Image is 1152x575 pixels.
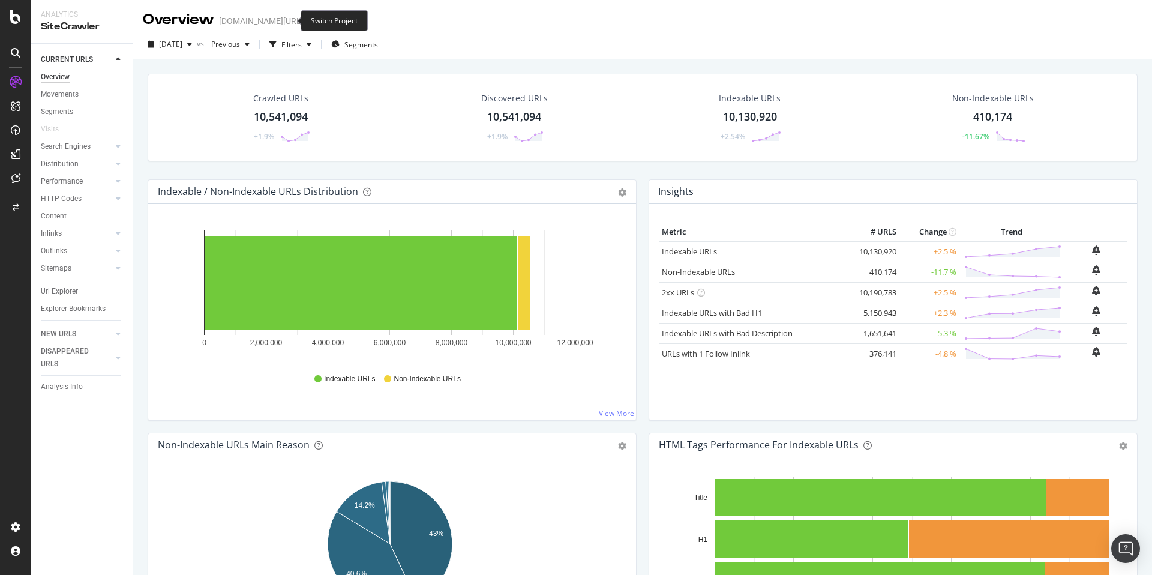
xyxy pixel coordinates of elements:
[158,185,358,197] div: Indexable / Non-Indexable URLs Distribution
[41,175,83,188] div: Performance
[41,88,79,101] div: Movements
[265,35,316,54] button: Filters
[326,35,383,54] button: Segments
[254,131,274,142] div: +1.9%
[206,39,240,49] span: Previous
[962,131,989,142] div: -11.67%
[41,193,112,205] a: HTTP Codes
[1092,327,1100,336] div: bell-plus
[41,71,124,83] a: Overview
[41,10,123,20] div: Analytics
[1119,442,1127,450] div: gear
[158,439,310,451] div: Non-Indexable URLs Main Reason
[557,339,593,347] text: 12,000,000
[41,245,112,257] a: Outlinks
[899,343,959,364] td: -4.8 %
[355,501,375,510] text: 14.2%
[618,442,626,450] div: gear
[41,328,112,340] a: NEW URLS
[344,40,378,50] span: Segments
[851,323,899,343] td: 1,651,641
[723,109,777,125] div: 10,130,920
[959,223,1064,241] th: Trend
[41,106,124,118] a: Segments
[41,123,71,136] a: Visits
[899,282,959,303] td: +2.5 %
[899,262,959,282] td: -11.7 %
[599,408,634,418] a: View More
[851,303,899,323] td: 5,150,943
[41,303,124,315] a: Explorer Bookmarks
[374,339,406,347] text: 6,000,000
[41,227,62,240] div: Inlinks
[41,381,124,393] a: Analysis Info
[159,39,182,49] span: 2025 Sep. 10th
[301,10,368,31] div: Switch Project
[899,303,959,323] td: +2.3 %
[41,381,83,393] div: Analysis Info
[202,339,206,347] text: 0
[41,210,124,223] a: Content
[851,343,899,364] td: 376,141
[41,106,73,118] div: Segments
[851,241,899,262] td: 10,130,920
[41,53,112,66] a: CURRENT URLS
[719,92,781,104] div: Indexable URLs
[41,345,112,370] a: DISAPPEARED URLS
[1092,347,1100,357] div: bell-plus
[973,109,1012,125] div: 410,174
[1092,306,1100,316] div: bell-plus
[41,20,123,34] div: SiteCrawler
[1092,265,1100,275] div: bell-plus
[662,307,762,318] a: Indexable URLs with Bad H1
[41,262,71,275] div: Sitemaps
[41,158,112,170] a: Distribution
[143,35,197,54] button: [DATE]
[41,175,112,188] a: Performance
[312,339,344,347] text: 4,000,000
[952,92,1034,104] div: Non-Indexable URLs
[1092,245,1100,255] div: bell-plus
[851,223,899,241] th: # URLS
[851,282,899,303] td: 10,190,783
[41,140,91,153] div: Search Engines
[41,88,124,101] a: Movements
[662,287,694,298] a: 2xx URLs
[41,303,106,315] div: Explorer Bookmarks
[253,92,308,104] div: Crawled URLs
[899,323,959,343] td: -5.3 %
[281,40,302,50] div: Filters
[41,285,78,298] div: Url Explorer
[481,92,548,104] div: Discovered URLs
[197,38,206,49] span: vs
[250,339,283,347] text: 2,000,000
[158,223,622,363] svg: A chart.
[436,339,468,347] text: 8,000,000
[698,535,708,544] text: H1
[429,529,443,538] text: 43%
[394,374,460,384] span: Non-Indexable URLs
[721,131,745,142] div: +2.54%
[41,328,76,340] div: NEW URLS
[487,131,508,142] div: +1.9%
[662,328,793,339] a: Indexable URLs with Bad Description
[851,262,899,282] td: 410,174
[41,285,124,298] a: Url Explorer
[41,71,70,83] div: Overview
[1111,534,1140,563] div: Open Intercom Messenger
[143,10,214,30] div: Overview
[41,193,82,205] div: HTTP Codes
[662,266,735,277] a: Non-Indexable URLs
[254,109,308,125] div: 10,541,094
[662,246,717,257] a: Indexable URLs
[41,123,59,136] div: Visits
[41,140,112,153] a: Search Engines
[41,345,101,370] div: DISAPPEARED URLS
[659,439,859,451] div: HTML Tags Performance for Indexable URLs
[41,262,112,275] a: Sitemaps
[662,348,750,359] a: URLs with 1 Follow Inlink
[899,223,959,241] th: Change
[487,109,541,125] div: 10,541,094
[659,223,851,241] th: Metric
[495,339,531,347] text: 10,000,000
